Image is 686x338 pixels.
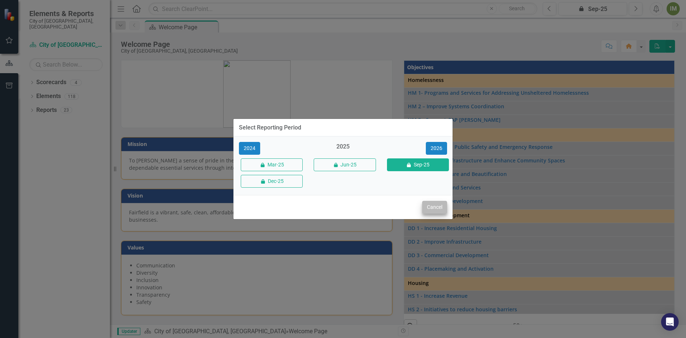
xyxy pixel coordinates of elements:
[241,158,303,171] button: Mar-25
[422,201,447,214] button: Cancel
[241,175,303,188] button: Dec-25
[314,158,376,171] button: Jun-25
[661,313,679,331] div: Open Intercom Messenger
[426,142,447,155] button: 2026
[387,158,449,171] button: Sep-25
[239,142,260,155] button: 2024
[239,124,301,131] div: Select Reporting Period
[312,143,374,155] div: 2025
